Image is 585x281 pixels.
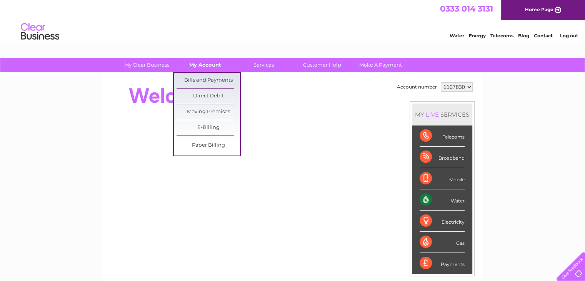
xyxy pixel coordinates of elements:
a: Log out [560,33,578,38]
a: Bills and Payments [177,73,240,88]
a: Direct Debit [177,89,240,104]
div: MY SERVICES [412,104,472,125]
a: Moving Premises [177,104,240,120]
a: E-Billing [177,120,240,135]
div: Water [420,189,465,211]
a: Customer Help [290,58,354,72]
div: Gas [420,232,465,253]
a: Telecoms [490,33,513,38]
div: LIVE [424,111,440,118]
a: 0333 014 3131 [440,4,493,13]
a: Water [450,33,464,38]
div: Electricity [420,211,465,232]
img: logo.png [20,20,60,43]
a: My Clear Business [115,58,178,72]
a: My Account [173,58,237,72]
td: Account number [395,80,439,94]
a: Paper Billing [177,138,240,153]
div: Mobile [420,168,465,189]
div: Payments [420,253,465,274]
a: Energy [469,33,486,38]
a: Make A Payment [349,58,412,72]
a: Blog [518,33,529,38]
a: Contact [534,33,553,38]
div: Clear Business is a trading name of Verastar Limited (registered in [GEOGRAPHIC_DATA] No. 3667643... [111,4,475,37]
div: Broadband [420,147,465,168]
div: Telecoms [420,125,465,147]
a: Services [232,58,295,72]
